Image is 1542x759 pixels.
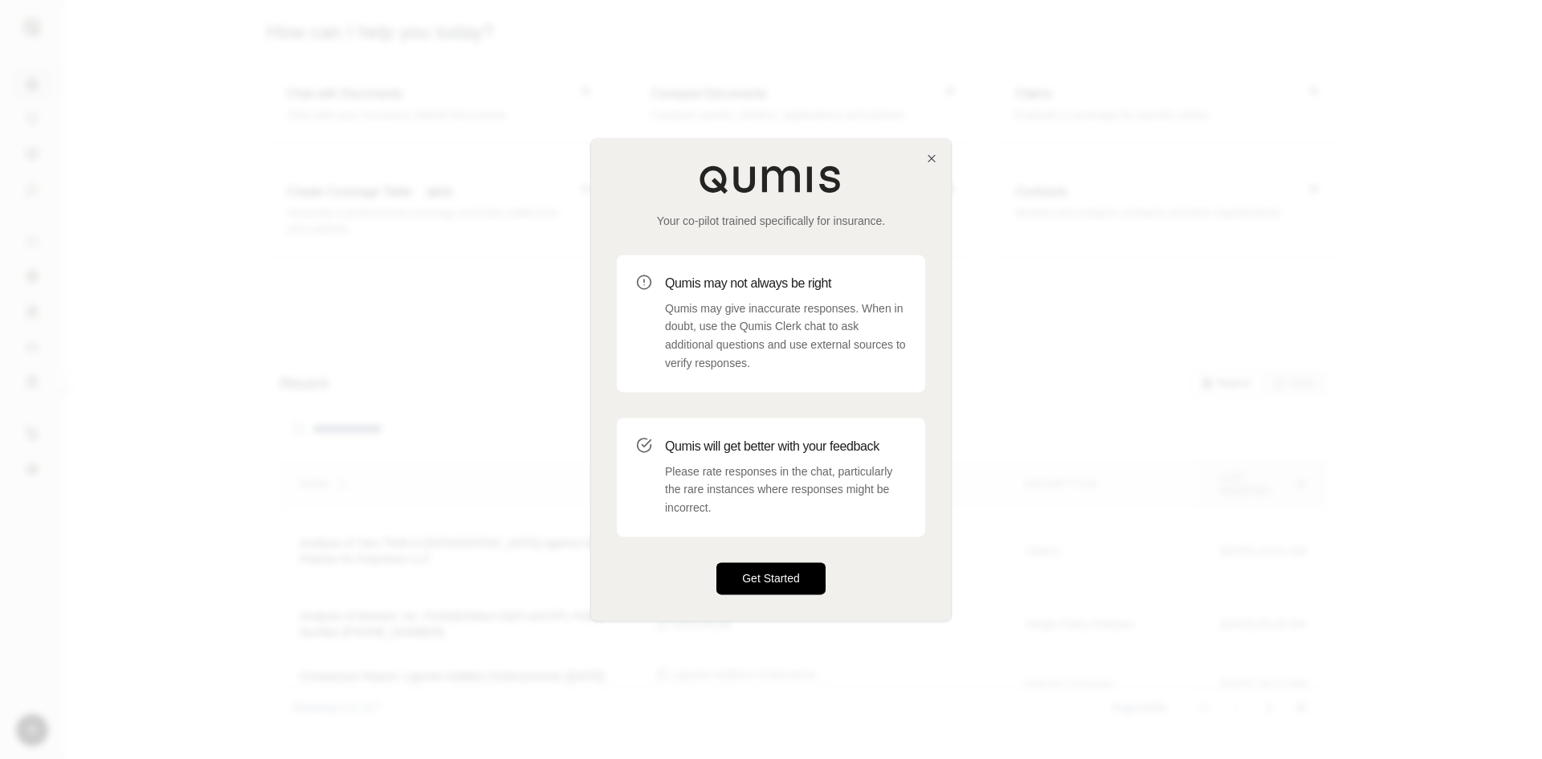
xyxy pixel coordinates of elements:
[665,300,906,373] p: Qumis may give inaccurate responses. When in doubt, use the Qumis Clerk chat to ask additional qu...
[699,165,843,194] img: Qumis Logo
[617,213,925,229] p: Your co-pilot trained specifically for insurance.
[665,274,906,293] h3: Qumis may not always be right
[665,437,906,456] h3: Qumis will get better with your feedback
[665,463,906,517] p: Please rate responses in the chat, particularly the rare instances where responses might be incor...
[716,562,826,594] button: Get Started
